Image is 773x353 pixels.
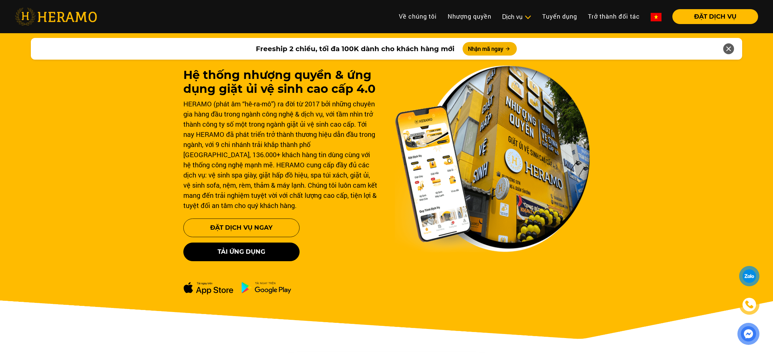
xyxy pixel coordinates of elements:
a: Nhượng quyền [442,9,497,24]
img: heramo-logo.png [15,8,97,25]
div: Dịch vụ [502,12,531,21]
a: Trở thành đối tác [583,9,645,24]
button: Tải ứng dụng [183,243,300,261]
img: apple-dowload [183,282,233,295]
a: Tuyển dụng [537,9,583,24]
img: phone-icon [745,300,754,309]
h1: Hệ thống nhượng quyền & ứng dụng giặt ủi vệ sinh cao cấp 4.0 [183,68,379,96]
a: phone-icon [739,295,759,314]
div: HERAMO (phát âm “hê-ra-mô”) ra đời từ 2017 bởi những chuyên gia hàng đầu trong ngành công nghệ & ... [183,99,379,210]
img: banner [395,65,590,252]
img: vn-flag.png [651,13,662,21]
a: ĐẶT DỊCH VỤ [667,14,758,20]
button: ĐẶT DỊCH VỤ [672,9,758,24]
span: Freeship 2 chiều, tối đa 100K dành cho khách hàng mới [256,44,454,54]
a: Về chúng tôi [393,9,442,24]
button: Nhận mã ngay [463,42,517,56]
button: Đặt Dịch Vụ Ngay [183,219,300,237]
img: ch-dowload [241,282,291,294]
img: subToggleIcon [524,14,531,21]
